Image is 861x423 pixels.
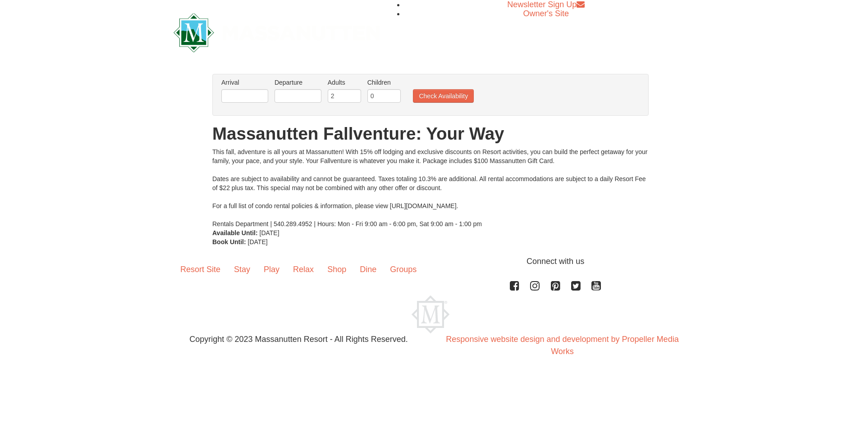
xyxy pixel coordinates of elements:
a: Owner's Site [523,9,569,18]
a: Groups [383,255,423,283]
div: This fall, adventure is all yours at Massanutten! With 15% off lodging and exclusive discounts on... [212,147,649,228]
strong: Book Until: [212,238,246,246]
a: Massanutten Resort [174,21,380,42]
label: Children [367,78,401,87]
h1: Massanutten Fallventure: Your Way [212,125,649,143]
a: Stay [227,255,257,283]
img: Massanutten Resort Logo [174,13,380,52]
a: Resort Site [174,255,227,283]
a: Relax [286,255,321,283]
img: Massanutten Resort Logo [412,296,449,333]
a: Shop [321,255,353,283]
a: Dine [353,255,383,283]
span: [DATE] [248,238,268,246]
p: Connect with us [174,255,687,268]
label: Arrival [221,78,268,87]
a: Play [257,255,286,283]
a: Responsive website design and development by Propeller Media Works [446,335,678,356]
p: Copyright © 2023 Massanutten Resort - All Rights Reserved. [167,333,430,346]
strong: Available Until: [212,229,258,237]
label: Departure [275,78,321,87]
label: Adults [328,78,361,87]
button: Check Availability [413,89,474,103]
span: [DATE] [260,229,279,237]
